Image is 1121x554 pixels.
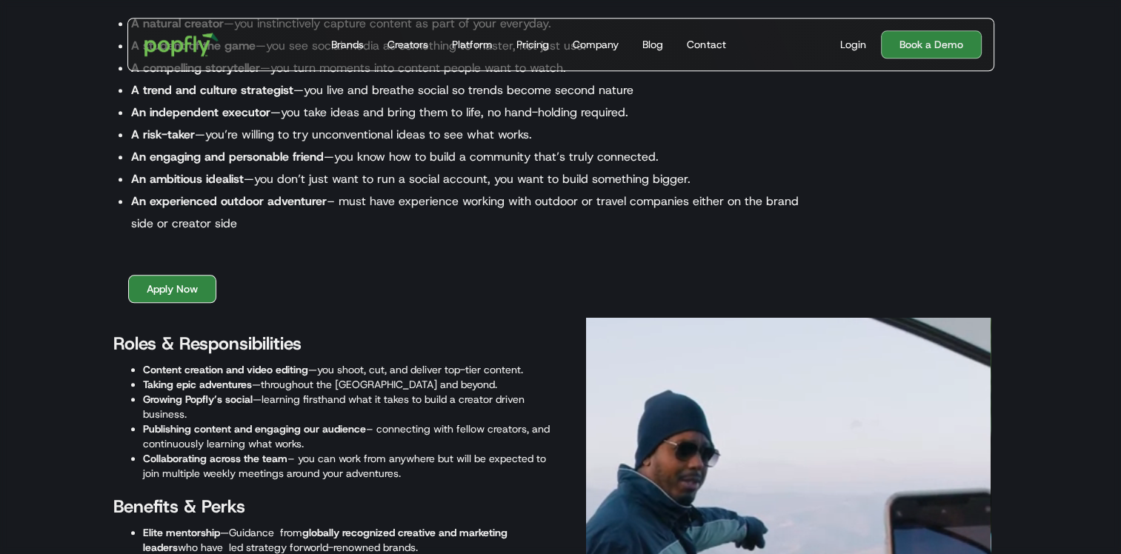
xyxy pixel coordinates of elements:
[681,19,731,70] a: Contact
[131,124,810,146] li: —you’re willing to try unconventional ideas to see what works.
[113,495,245,518] strong: Benefits & Perks
[131,101,810,124] li: —you take ideas and bring them to life, no hand-holding required.
[131,127,195,142] strong: A risk-taker
[131,149,324,164] strong: An engaging and personable friend
[143,392,553,421] li: —learning firsthand what it takes to build a creator driven business.
[452,37,493,52] div: Platform
[881,30,982,59] a: Book a Demo
[387,37,428,52] div: Creators
[131,79,810,101] li: —you live and breathe social so trends become second nature
[131,168,810,190] li: —you don’t just want to run a social account, you want to build something bigger.
[131,13,810,35] li: —you instinctively capture content as part of your everyday.
[143,421,553,451] li: – connecting with fellow creators, and continuously learning what works.
[134,22,230,67] a: home
[131,171,244,187] strong: An ambitious idealist
[143,451,553,481] li: – you can work from anywhere but will be expected to join multiple weekly meetings around your ad...
[131,82,293,98] strong: A trend and culture strategist
[143,452,287,465] strong: Collaborating across the team
[128,275,216,303] a: Apply Now
[131,190,810,235] li: – must have experience working with outdoor or travel companies either on the brand side or creat...
[636,19,669,70] a: Blog
[131,104,270,120] strong: An independent executor
[143,378,252,391] strong: Taking epic adventures
[131,16,224,31] strong: A natural creator
[840,37,866,52] div: Login
[131,193,327,209] strong: An experienced outdoor adventurer
[131,60,260,76] strong: A compelling storyteller
[143,422,366,435] strong: Publishing content and engaging our audience
[567,19,625,70] a: Company
[143,363,308,376] strong: Content creation and video editing
[143,377,553,392] li: —throughout the [GEOGRAPHIC_DATA] and beyond.
[113,332,302,356] strong: Roles & Responsibilities
[446,19,499,70] a: Platform
[143,526,508,554] strong: globally recognized creative and marketing leaders
[113,242,810,260] p: ‍
[143,393,253,406] strong: Growing Popfly’s social
[325,19,370,70] a: Brands
[642,37,663,52] div: Blog
[143,526,220,539] strong: Elite mentorship
[143,362,553,377] li: —you shoot, cut, and deliver top-tier content.
[331,37,364,52] div: Brands
[573,37,619,52] div: Company
[382,19,434,70] a: Creators
[834,37,872,52] a: Login
[516,37,549,52] div: Pricing
[510,19,555,70] a: Pricing
[687,37,725,52] div: Contact
[131,146,810,168] li: —you know how to build a community that’s truly connected.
